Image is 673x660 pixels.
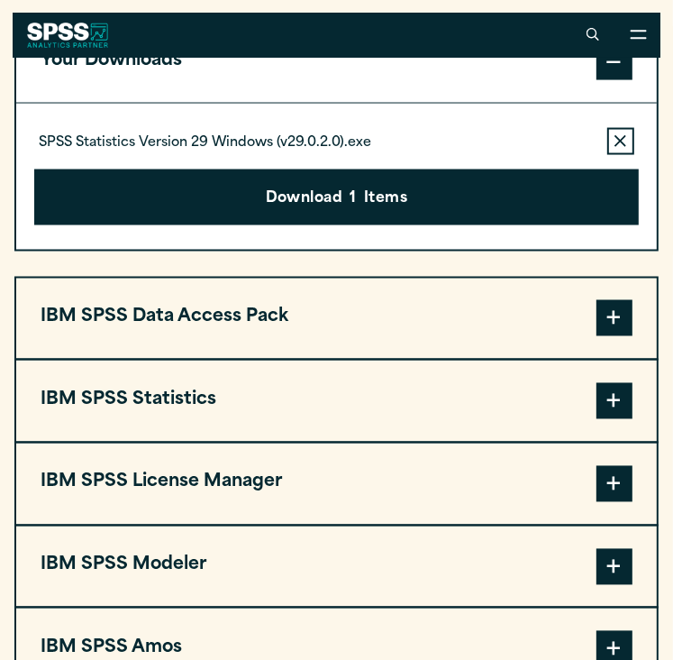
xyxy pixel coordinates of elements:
button: Your Downloads [16,22,657,103]
button: IBM SPSS Data Access Pack [16,279,657,360]
button: IBM SPSS License Manager [16,444,657,525]
span: 1 [350,188,356,211]
div: Your Downloads [16,103,657,251]
button: Download1Items [34,170,638,225]
button: IBM SPSS Modeler [16,527,657,608]
img: SPSS White Logo [27,23,109,48]
p: SPSS Statistics Version 29 Windows (v29.0.2.0).exe [39,134,371,152]
button: IBM SPSS Statistics [16,361,657,442]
